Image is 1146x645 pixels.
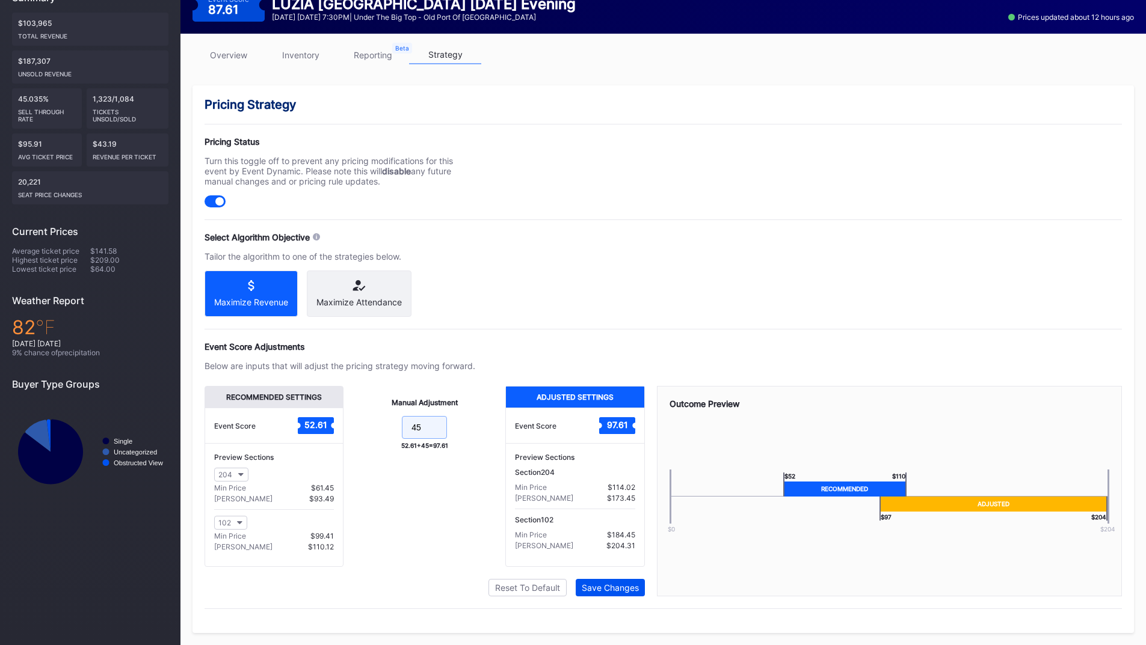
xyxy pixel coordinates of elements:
[12,339,168,348] div: [DATE] [DATE]
[1086,525,1129,533] div: $ 204
[208,4,241,16] div: 87.61
[783,472,795,481] div: $ 52
[205,232,310,242] div: Select Algorithm Objective
[205,97,1122,112] div: Pricing Strategy
[90,264,168,274] div: $64.00
[495,582,560,593] div: Reset To Default
[214,297,288,307] div: Maximize Revenue
[783,481,906,497] div: Recommended
[392,398,458,407] div: Manual Adjustment
[18,103,76,123] div: Sell Through Rate
[12,88,82,129] div: 45.035%
[87,133,169,167] div: $43.19
[880,497,1107,512] div: Adjusted
[515,515,635,524] div: Section 102
[205,341,1122,352] div: Event Score Adjustments
[214,483,246,492] div: Min Price
[87,88,169,129] div: 1,323/1,084
[12,316,168,339] div: 82
[90,246,168,255] div: $141.58
[488,579,567,596] button: Reset To Default
[515,468,635,477] div: Section 204
[205,387,343,408] div: Recommended Settings
[12,13,168,46] div: $103,965
[214,421,256,430] div: Event Score
[18,148,76,160] div: Avg ticket price
[409,46,481,64] a: strategy
[114,438,132,445] text: Single
[205,136,475,147] div: Pricing Status
[12,399,168,504] svg: Chart title
[12,133,82,167] div: $95.91
[93,103,163,123] div: Tickets Unsold/Sold
[214,453,334,462] div: Preview Sections
[205,361,475,371] div: Below are inputs that will adjust the pricing strategy moving forward.
[214,542,273,551] div: [PERSON_NAME]
[515,483,547,492] div: Min Price
[576,579,645,596] button: Save Changes
[308,542,334,551] div: $110.12
[205,156,475,186] div: Turn this toggle off to prevent any pricing modifications for this event by Event Dynamic. Please...
[304,420,327,430] text: 52.61
[12,171,168,204] div: 20,221
[12,348,168,357] div: 9 % chance of precipitation
[265,46,337,64] a: inventory
[316,297,402,307] div: Maximize Attendance
[18,186,162,198] div: seat price changes
[880,512,892,521] div: $ 97
[582,582,639,593] div: Save Changes
[310,531,334,540] div: $99.41
[12,378,168,390] div: Buyer Type Groups
[214,531,246,540] div: Min Price
[309,494,334,503] div: $93.49
[606,420,627,430] text: 97.61
[12,225,168,237] div: Current Prices
[401,442,448,449] div: 52.61 + 45 = 97.61
[12,50,168,84] div: $187,307
[515,530,547,539] div: Min Price
[892,472,907,481] div: $ 110
[382,166,411,176] strong: disable
[214,494,273,503] div: [PERSON_NAME]
[90,255,168,264] div: $209.00
[670,399,1110,409] div: Outcome Preview
[515,541,573,550] div: [PERSON_NAME]
[650,525,692,533] div: $0
[214,516,247,530] button: 102
[1008,13,1134,22] div: Prices updated about 12 hours ago
[18,66,162,78] div: Unsold Revenue
[218,470,232,479] div: 204
[311,483,334,492] div: $61.45
[272,13,576,22] div: [DATE] [DATE] 7:30PM | Under the Big Top - Old Port of [GEOGRAPHIC_DATA]
[114,459,164,466] text: Obstructed View
[337,46,409,64] a: reporting
[18,28,162,40] div: Total Revenue
[12,264,90,274] div: Lowest ticket price
[12,255,90,264] div: Highest ticket price
[12,246,90,255] div: Average ticket price
[218,518,231,527] div: 102
[606,541,635,550] div: $204.31
[1091,512,1107,521] div: $ 204
[114,448,157,456] text: Uncategorized
[35,316,55,339] span: ℉
[607,494,635,503] div: $173.45
[12,295,168,307] div: Weather Report
[515,453,635,462] div: Preview Sections
[607,530,635,539] div: $184.45
[506,387,644,408] div: Adjusted Settings
[214,468,248,481] button: 204
[515,421,556,430] div: Event Score
[608,483,635,492] div: $114.02
[515,494,573,503] div: [PERSON_NAME]
[93,148,163,160] div: Revenue per ticket
[205,251,475,261] div: Tailor the algorithm to one of the strategies below.
[193,46,265,64] a: overview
